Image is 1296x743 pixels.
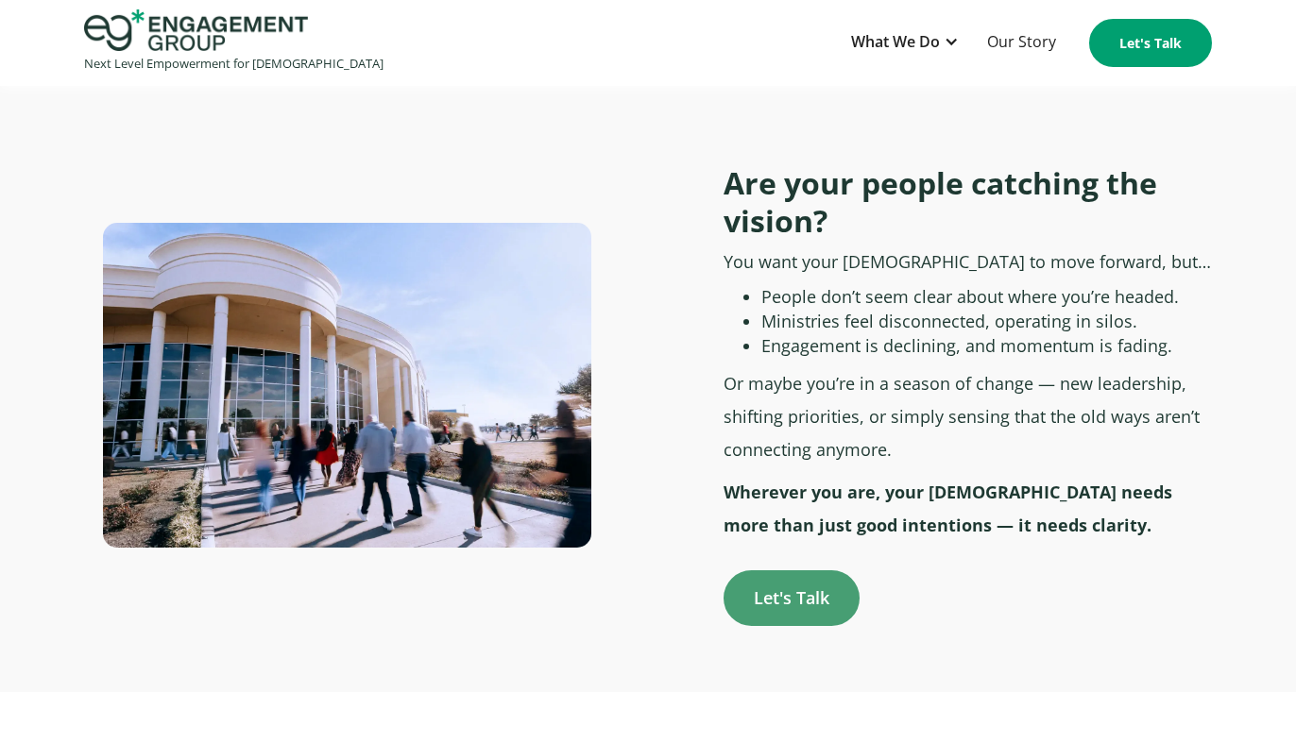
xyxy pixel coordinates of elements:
a: Our Story [978,20,1066,66]
div: What We Do [851,29,940,55]
div: What We Do [842,20,968,66]
a: home [84,9,384,76]
h2: Are your people catching the vision? [724,164,1212,240]
a: Let's Talk [724,570,860,626]
a: Let's Talk [1089,19,1212,67]
span: Phone number [395,154,503,175]
span: Organization [395,76,488,97]
div: Next Level Empowerment for [DEMOGRAPHIC_DATA] [84,51,384,76]
p: Or maybe you’re in a season of change — new leadership, shifting priorities, or simply sensing th... [724,367,1212,466]
p: You want your [DEMOGRAPHIC_DATA] to move forward, but… [724,249,1212,275]
img: A modern church with many visitors entering the building [103,223,591,549]
li: Engagement is declining, and momentum is fading. [761,333,1212,358]
li: Ministries feel disconnected, operating in silos. [761,309,1212,333]
strong: Wherever you are, your [DEMOGRAPHIC_DATA] needs more than just good intentions — it needs clarity. [724,481,1172,536]
img: Engagement Group Logo Icon [84,9,308,51]
li: People don’t seem clear about where you’re headed. [761,284,1212,309]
